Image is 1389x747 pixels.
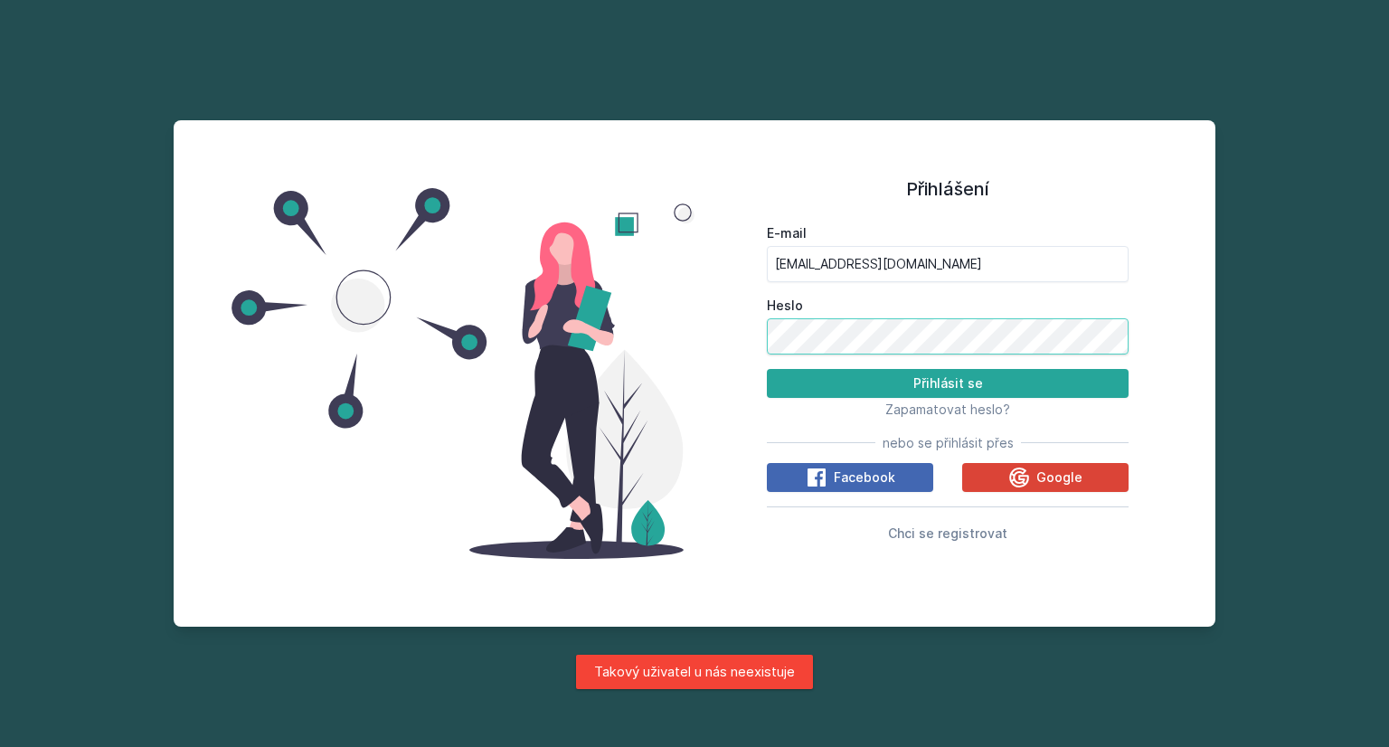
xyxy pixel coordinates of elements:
[888,525,1007,541] font: Chci se registrovat
[767,463,933,492] button: Facebook
[906,178,989,200] font: Přihlášení
[767,298,803,313] font: Heslo
[767,246,1129,282] input: Tvoje e-mailová adresa
[834,469,895,485] font: Facebook
[767,369,1129,398] button: Přihlásit se
[1036,469,1082,485] font: Google
[962,463,1129,492] button: Google
[594,663,795,680] font: Takový uživatel u nás neexistuje
[913,375,983,391] font: Přihlásit se
[888,522,1007,544] button: Chci se registrovat
[885,402,1010,417] font: Zapamatovat heslo?
[883,435,1014,450] font: nebo se přihlásit přes
[767,225,807,241] font: E-mail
